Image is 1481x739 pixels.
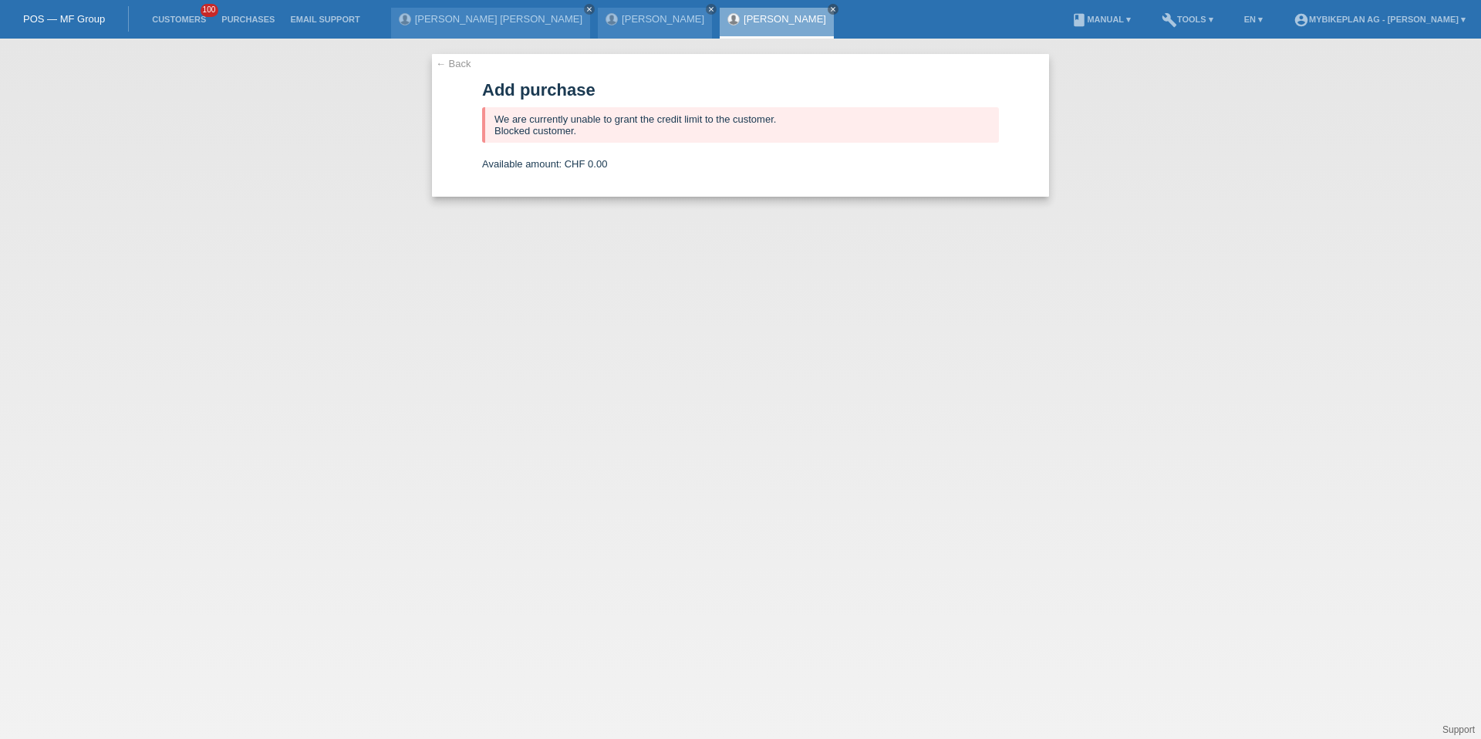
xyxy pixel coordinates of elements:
i: account_circle [1294,12,1309,28]
a: POS — MF Group [23,13,105,25]
span: CHF 0.00 [565,158,608,170]
i: close [585,5,593,13]
a: close [828,4,838,15]
i: close [829,5,837,13]
a: [PERSON_NAME] [622,13,704,25]
a: Email Support [282,15,367,24]
a: [PERSON_NAME] [PERSON_NAME] [415,13,582,25]
a: EN ▾ [1236,15,1270,24]
span: Available amount: [482,158,562,170]
a: buildTools ▾ [1154,15,1221,24]
i: close [707,5,715,13]
a: account_circleMybikeplan AG - [PERSON_NAME] ▾ [1286,15,1473,24]
a: Purchases [214,15,282,24]
i: book [1071,12,1087,28]
a: close [706,4,717,15]
i: build [1162,12,1177,28]
a: [PERSON_NAME] [744,13,826,25]
a: Support [1442,724,1475,735]
a: close [584,4,595,15]
a: Customers [144,15,214,24]
a: bookManual ▾ [1064,15,1139,24]
a: ← Back [436,58,471,69]
div: We are currently unable to grant the credit limit to the customer. Blocked customer. [482,107,999,143]
span: 100 [201,4,219,17]
h1: Add purchase [482,80,999,100]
